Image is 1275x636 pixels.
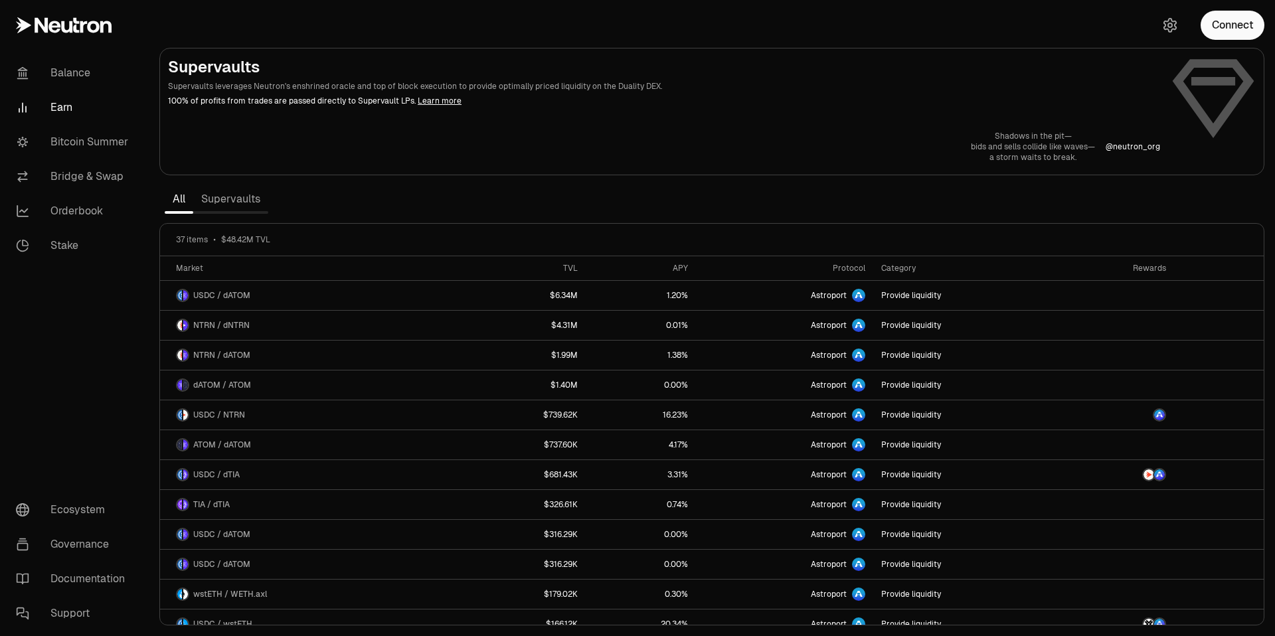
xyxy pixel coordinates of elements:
[586,370,696,400] a: 0.00%
[696,370,873,400] a: Astroport
[461,490,586,519] a: $326.61K
[696,520,873,549] a: Astroport
[586,460,696,489] a: 3.31%
[811,499,847,510] span: Astroport
[183,559,188,570] img: dATOM Logo
[696,341,873,370] a: Astroport
[160,430,461,459] a: ATOM LogodATOM LogoATOM / dATOM
[586,550,696,579] a: 0.00%
[461,460,586,489] a: $681.43K
[811,469,847,480] span: Astroport
[183,380,188,390] img: ATOM Logo
[461,400,586,430] a: $739.62K
[461,341,586,370] a: $1.99M
[873,370,1056,400] a: Provide liquidity
[873,550,1056,579] a: Provide liquidity
[1154,410,1165,420] img: ASTRO Logo
[177,380,182,390] img: dATOM Logo
[971,131,1095,141] p: Shadows in the pit—
[461,550,586,579] a: $316.29K
[193,186,268,212] a: Supervaults
[183,529,188,540] img: dATOM Logo
[586,580,696,609] a: 0.30%
[873,281,1056,310] a: Provide liquidity
[193,469,240,480] span: USDC / dTIA
[696,550,873,579] a: Astroport
[168,56,1160,78] h2: Supervaults
[160,370,461,400] a: dATOM LogoATOM LogodATOM / ATOM
[696,460,873,489] a: Astroport
[1056,460,1174,489] a: NTRN LogoASTRO Logo
[177,350,182,360] img: NTRN Logo
[1106,141,1160,152] p: @ neutron_org
[461,520,586,549] a: $316.29K
[193,290,250,301] span: USDC / dATOM
[183,619,188,629] img: wstETH Logo
[1106,141,1160,152] a: @neutron_org
[165,186,193,212] a: All
[160,490,461,519] a: TIA LogodTIA LogoTIA / dTIA
[594,263,688,274] div: APY
[811,619,847,629] span: Astroport
[5,125,143,159] a: Bitcoin Summer
[160,580,461,609] a: wstETH LogoWETH.axl LogowstETH / WETH.axl
[183,320,188,331] img: dNTRN Logo
[881,263,1048,274] div: Category
[418,96,462,106] a: Learn more
[1201,11,1264,40] button: Connect
[177,499,182,510] img: TIA Logo
[176,263,453,274] div: Market
[811,350,847,360] span: Astroport
[461,281,586,310] a: $6.34M
[177,320,182,331] img: NTRN Logo
[5,527,143,562] a: Governance
[461,430,586,459] a: $737.60K
[177,529,182,540] img: USDC Logo
[160,400,461,430] a: USDC LogoNTRN LogoUSDC / NTRN
[193,499,230,510] span: TIA / dTIA
[469,263,578,274] div: TVL
[704,263,865,274] div: Protocol
[811,439,847,450] span: Astroport
[193,410,245,420] span: USDC / NTRN
[160,460,461,489] a: USDC LogodTIA LogoUSDC / dTIA
[176,234,208,245] span: 37 items
[183,469,188,480] img: dTIA Logo
[183,350,188,360] img: dATOM Logo
[586,520,696,549] a: 0.00%
[696,281,873,310] a: Astroport
[971,141,1095,152] p: bids and sells collide like waves—
[5,493,143,527] a: Ecosystem
[461,311,586,340] a: $4.31M
[1056,400,1174,430] a: ASTRO Logo
[873,311,1056,340] a: Provide liquidity
[177,410,182,420] img: USDC Logo
[873,520,1056,549] a: Provide liquidity
[1064,263,1166,274] div: Rewards
[873,341,1056,370] a: Provide liquidity
[168,80,1160,92] p: Supervaults leverages Neutron's enshrined oracle and top of block execution to provide optimally ...
[873,430,1056,459] a: Provide liquidity
[160,311,461,340] a: NTRN LogodNTRN LogoNTRN / dNTRN
[177,589,182,599] img: wstETH Logo
[177,559,182,570] img: USDC Logo
[1154,469,1165,480] img: ASTRO Logo
[193,619,252,629] span: USDC / wstETH
[183,410,188,420] img: NTRN Logo
[5,90,143,125] a: Earn
[183,290,188,301] img: dATOM Logo
[461,580,586,609] a: $179.02K
[5,562,143,596] a: Documentation
[811,559,847,570] span: Astroport
[811,290,847,301] span: Astroport
[5,194,143,228] a: Orderbook
[193,589,267,599] span: wstETH / WETH.axl
[183,499,188,510] img: dTIA Logo
[160,281,461,310] a: USDC LogodATOM LogoUSDC / dATOM
[193,529,250,540] span: USDC / dATOM
[586,430,696,459] a: 4.17%
[586,341,696,370] a: 1.38%
[811,589,847,599] span: Astroport
[811,410,847,420] span: Astroport
[586,281,696,310] a: 1.20%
